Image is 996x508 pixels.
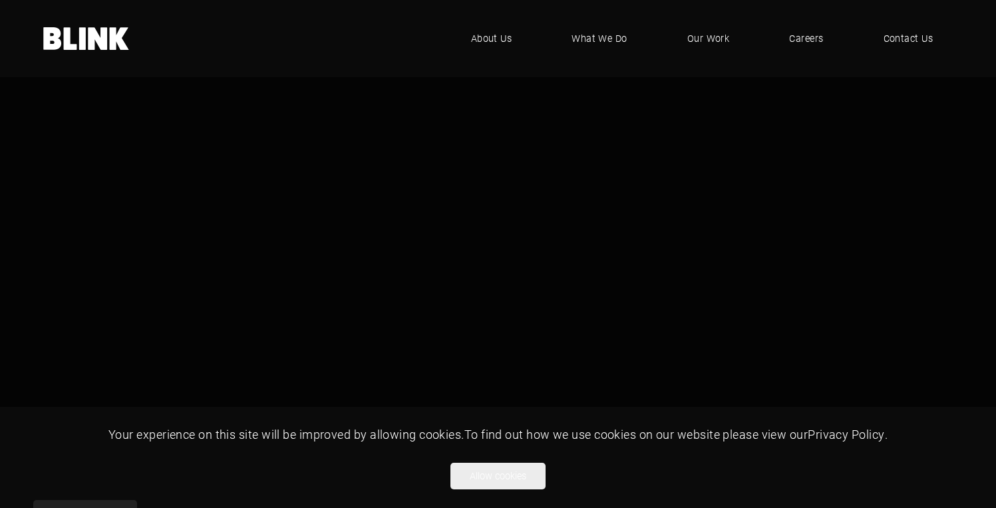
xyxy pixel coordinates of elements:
a: Privacy Policy [808,426,884,442]
span: Careers [789,31,823,46]
a: Home [43,27,130,50]
span: Your experience on this site will be improved by allowing cookies. To find out how we use cookies... [108,426,888,442]
span: About Us [471,31,512,46]
span: Contact Us [884,31,933,46]
a: Our Work [667,19,750,59]
span: Our Work [687,31,730,46]
span: What We Do [572,31,627,46]
a: About Us [451,19,532,59]
a: Contact Us [864,19,953,59]
a: What We Do [552,19,647,59]
button: Allow cookies [450,463,546,489]
a: Careers [769,19,843,59]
